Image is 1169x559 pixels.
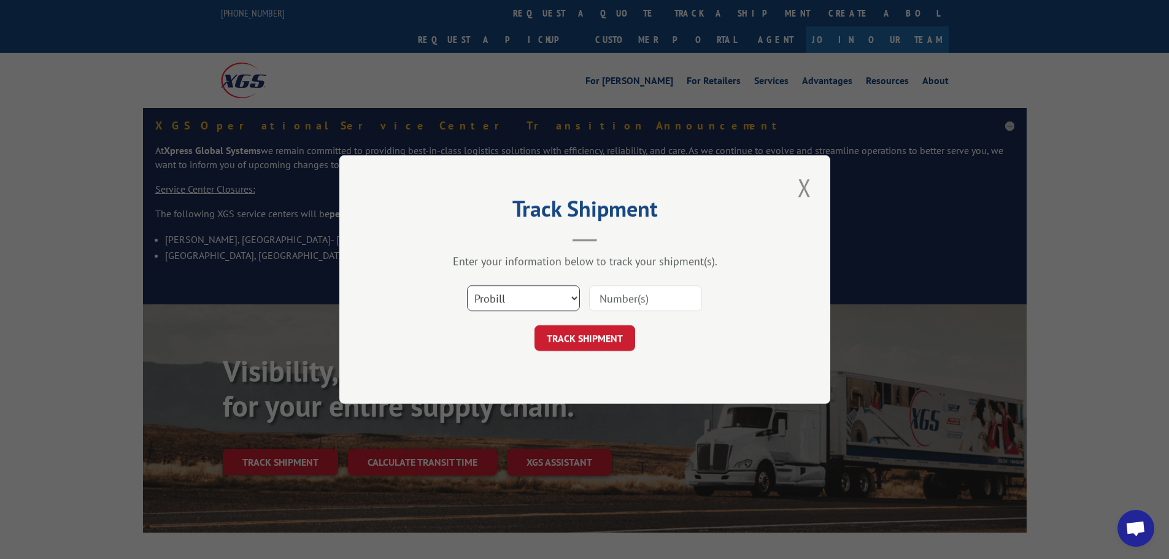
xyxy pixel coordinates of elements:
[401,254,769,268] div: Enter your information below to track your shipment(s).
[534,325,635,351] button: TRACK SHIPMENT
[1117,510,1154,547] a: Open chat
[794,171,815,204] button: Close modal
[401,200,769,223] h2: Track Shipment
[589,285,702,311] input: Number(s)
